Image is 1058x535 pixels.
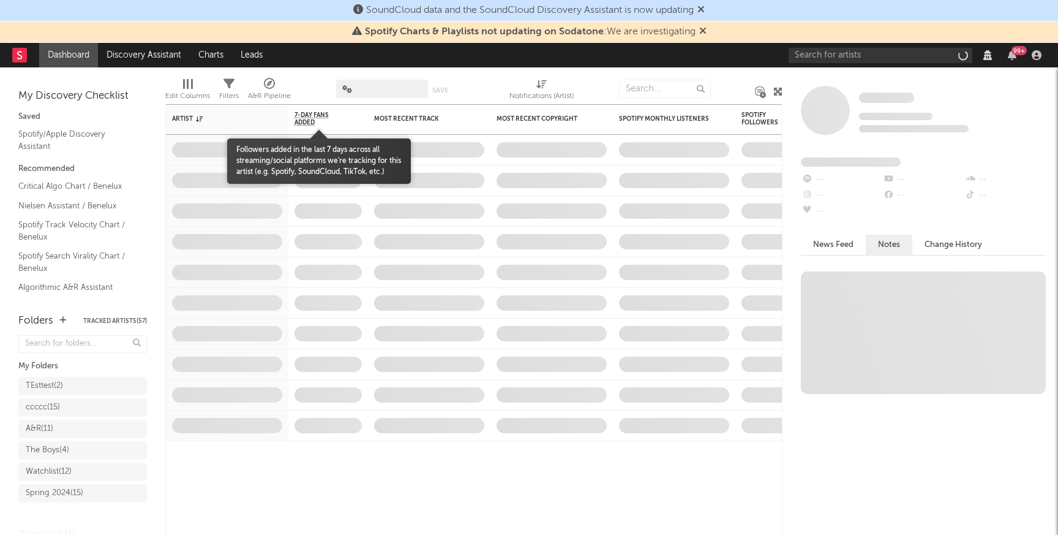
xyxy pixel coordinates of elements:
a: Discovery Assistant [98,43,190,67]
span: 0 fans last week [859,125,969,132]
div: -- [882,188,964,203]
a: Watchlist(12) [18,463,147,481]
span: Dismiss [697,6,705,15]
div: Notifications (Artist) [509,74,574,109]
a: Spotify Track Velocity Chart / Benelux [18,218,135,243]
span: Fans Added by Platform [801,157,901,167]
div: Artist [172,115,264,123]
a: Spotify Search Virality Chart / Benelux [18,249,135,275]
span: : We are investigating [365,27,696,37]
span: Dismiss [699,27,707,37]
span: SoundCloud data and the SoundCloud Discovery Assistant is now updating [366,6,694,15]
a: Leads [232,43,271,67]
div: Watchlist ( 12 ) [26,465,72,479]
div: Folders [18,314,53,328]
div: A&R Pipeline [248,74,291,109]
span: Tracking Since: [DATE] [859,113,932,120]
input: Search... [619,80,711,98]
a: Some Artist [859,92,914,104]
button: Change History [912,235,994,255]
a: Critical Algo Chart / Benelux [18,180,135,193]
a: TEsttest(2) [18,377,147,395]
a: Algorithmic A&R Assistant (Benelux) [18,281,135,306]
a: The Boys(4) [18,441,147,460]
a: ccccc(15) [18,398,147,417]
div: -- [964,172,1046,188]
input: Search for artists [789,48,972,63]
div: -- [882,172,964,188]
div: Filters [219,89,239,104]
div: Spring 2024 ( 15 ) [26,486,83,501]
a: Spring 2024(15) [18,484,147,503]
a: Nielsen Assistant / Benelux [18,199,135,213]
div: -- [801,203,882,219]
div: Edit Columns [165,89,210,104]
a: Dashboard [39,43,98,67]
div: Notifications (Artist) [509,89,574,104]
span: Spotify Charts & Playlists not updating on Sodatone [365,27,604,37]
div: -- [801,172,882,188]
button: News Feed [801,235,866,255]
div: My Folders [18,359,147,374]
button: 99+ [1008,50,1016,60]
div: A&R Pipeline [248,89,291,104]
input: Search for folders... [18,335,147,353]
div: Spotify Monthly Listeners [619,115,711,123]
div: Most Recent Copyright [497,115,588,123]
a: A&R(11) [18,420,147,438]
div: Most Recent Track [374,115,466,123]
div: The Boys ( 4 ) [26,443,69,458]
a: Charts [190,43,232,67]
div: Spotify Followers [741,112,784,126]
div: Filters [219,74,239,109]
div: -- [801,188,882,203]
div: A&R ( 11 ) [26,422,53,436]
button: Save [432,87,448,94]
a: Spotify/Apple Discovery Assistant [18,127,135,153]
button: Tracked Artists(57) [83,318,147,324]
span: 7-Day Fans Added [295,112,343,126]
div: Recommended [18,162,147,176]
button: Notes [866,235,912,255]
div: Edit Columns [165,74,210,109]
div: My Discovery Checklist [18,89,147,104]
div: -- [964,188,1046,203]
div: Saved [18,110,147,124]
span: Some Artist [859,93,914,103]
div: TEsttest ( 2 ) [26,379,63,393]
div: 99 + [1011,46,1027,55]
div: ccccc ( 15 ) [26,400,60,415]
